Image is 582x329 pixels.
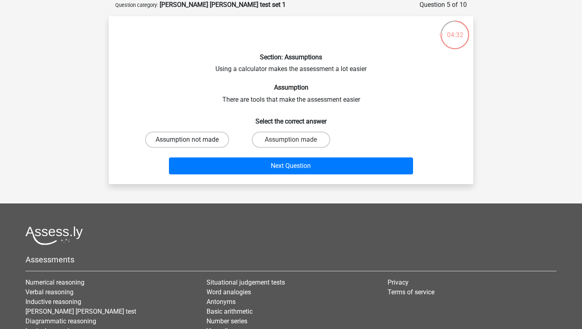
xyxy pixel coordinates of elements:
a: Verbal reasoning [25,288,74,296]
div: 04:32 [440,20,470,40]
a: Numerical reasoning [25,279,84,286]
a: Word analogies [207,288,251,296]
h6: Assumption [122,84,460,91]
a: Inductive reasoning [25,298,81,306]
img: Assessly logo [25,226,83,245]
button: Next Question [169,157,413,174]
small: Question category: [115,2,158,8]
a: Diagrammatic reasoning [25,317,96,325]
a: Basic arithmetic [207,308,253,315]
label: Assumption made [252,132,330,148]
h5: Assessments [25,255,557,264]
a: Situational judgement tests [207,279,285,286]
div: Using a calculator makes the assessment a lot easier There are tools that make the assessment easier [112,23,470,178]
a: Number series [207,317,247,325]
h6: Select the correct answer [122,111,460,125]
a: [PERSON_NAME] [PERSON_NAME] test [25,308,136,315]
strong: [PERSON_NAME] [PERSON_NAME] test set 1 [160,1,286,8]
label: Assumption not made [145,132,229,148]
a: Terms of service [388,288,434,296]
a: Privacy [388,279,409,286]
a: Antonyms [207,298,236,306]
h6: Section: Assumptions [122,53,460,61]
